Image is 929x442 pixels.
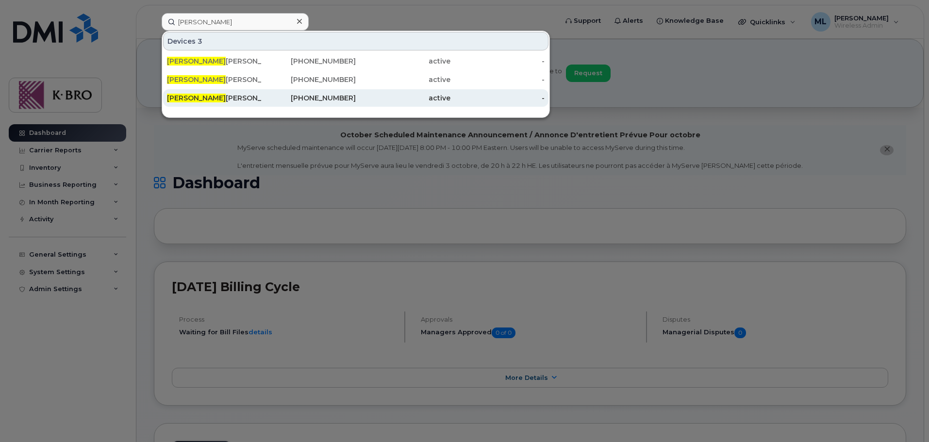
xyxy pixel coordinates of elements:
div: - [450,75,545,84]
div: [PERSON_NAME] [167,56,262,66]
span: [PERSON_NAME] [167,57,226,65]
div: [PHONE_NUMBER] [262,75,356,84]
a: [PERSON_NAME][PERSON_NAME][PHONE_NUMBER]active- [163,52,548,70]
div: [PERSON_NAME] [167,75,262,84]
div: Devices [163,32,548,50]
div: active [356,93,450,103]
div: active [356,75,450,84]
span: 3 [198,36,202,46]
div: - [450,93,545,103]
span: [PERSON_NAME] [167,75,226,84]
div: [PHONE_NUMBER] [262,56,356,66]
a: [PERSON_NAME][PERSON_NAME][PHONE_NUMBER]active- [163,71,548,88]
a: [PERSON_NAME][PERSON_NAME][PHONE_NUMBER]active- [163,89,548,107]
span: [PERSON_NAME] [167,94,226,102]
div: [PERSON_NAME] [167,93,262,103]
div: active [356,56,450,66]
div: [PHONE_NUMBER] [262,93,356,103]
div: - [450,56,545,66]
